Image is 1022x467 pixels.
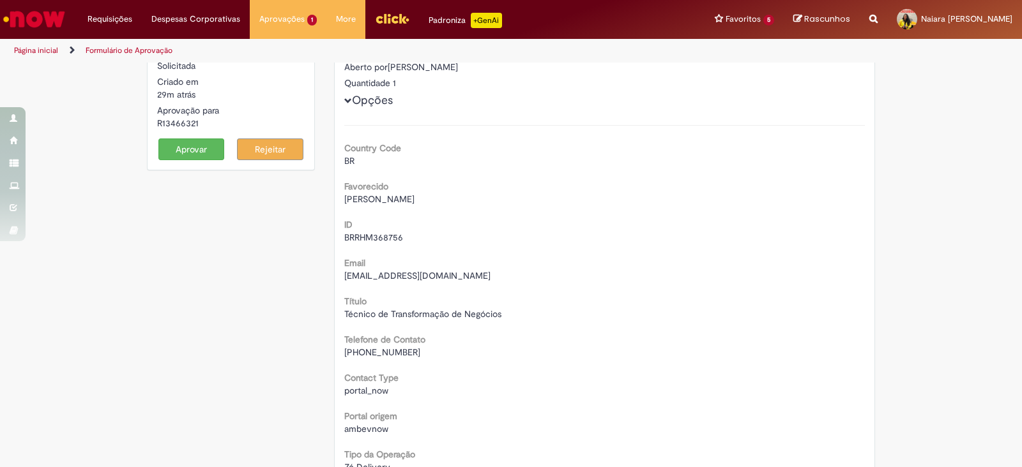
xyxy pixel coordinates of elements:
[157,117,305,130] div: R13466321
[344,334,425,345] b: Telefone de Contato
[151,13,240,26] span: Despesas Corporativas
[344,270,491,281] span: [EMAIL_ADDRESS][DOMAIN_NAME]
[88,13,132,26] span: Requisições
[259,13,305,26] span: Aprovações
[344,193,415,205] span: [PERSON_NAME]
[344,142,401,154] b: Country Code
[344,181,388,192] b: Favorecido
[157,75,199,88] label: Criado em
[344,219,353,230] b: ID
[10,39,672,63] ul: Trilhas de página
[157,104,219,117] label: Aprovação para
[307,15,317,26] span: 1
[237,138,303,160] button: Rejeitar
[726,13,761,26] span: Favoritos
[14,45,58,56] a: Página inicial
[344,385,388,396] span: portal_now
[157,89,195,100] time: 01/09/2025 08:44:27
[344,308,501,320] span: Técnico de Transformação de Negócios
[344,155,355,167] span: BR
[86,45,172,56] a: Formulário de Aprovação
[375,9,409,28] img: click_logo_yellow_360x200.png
[793,13,850,26] a: Rascunhos
[344,410,397,422] b: Portal origem
[344,346,420,358] span: [PHONE_NUMBER]
[921,13,1012,24] span: Naiara [PERSON_NAME]
[344,232,403,243] span: BRRHM368756
[804,13,850,25] span: Rascunhos
[344,61,866,77] div: [PERSON_NAME]
[344,257,365,269] b: Email
[344,295,367,307] b: Título
[344,61,388,73] label: Aberto por
[344,372,399,383] b: Contact Type
[471,13,502,28] p: +GenAi
[429,13,502,28] div: Padroniza
[344,77,866,89] div: Quantidade 1
[157,59,305,72] div: Solicitada
[157,88,305,101] div: 01/09/2025 08:44:27
[344,423,388,434] span: ambevnow
[336,13,356,26] span: More
[344,448,415,460] b: Tipo da Operação
[157,89,195,100] span: 29m atrás
[763,15,774,26] span: 5
[1,6,67,32] img: ServiceNow
[158,138,225,160] button: Aprovar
